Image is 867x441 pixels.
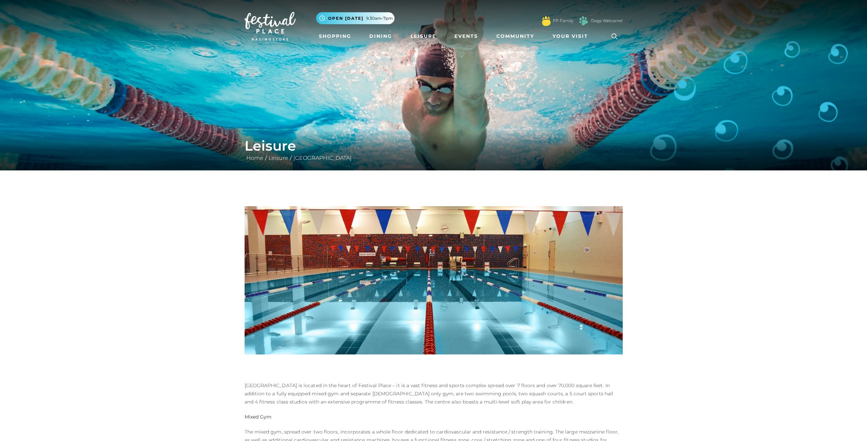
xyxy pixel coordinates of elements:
[267,155,290,161] a: Leisure
[366,15,393,21] span: 9.30am-7pm
[245,414,272,420] strong: Mixed Gym
[550,30,594,43] a: Your Visit
[553,33,588,40] span: Your Visit
[245,12,296,41] img: Festival Place Logo
[408,30,439,43] a: Leisure
[245,155,265,161] a: Home
[553,18,573,24] a: FP Family
[328,15,363,21] span: Open [DATE]
[292,155,353,161] a: [GEOGRAPHIC_DATA]
[316,12,394,24] button: Open [DATE] 9.30am-7pm
[494,30,537,43] a: Community
[316,30,354,43] a: Shopping
[245,138,623,154] h1: Leisure
[245,381,623,406] p: [GEOGRAPHIC_DATA] is located in the heart of Festival Place – it is a vast fitness and sports com...
[367,30,395,43] a: Dining
[452,30,481,43] a: Events
[239,138,628,162] div: / /
[591,18,623,24] a: Dogs Welcome!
